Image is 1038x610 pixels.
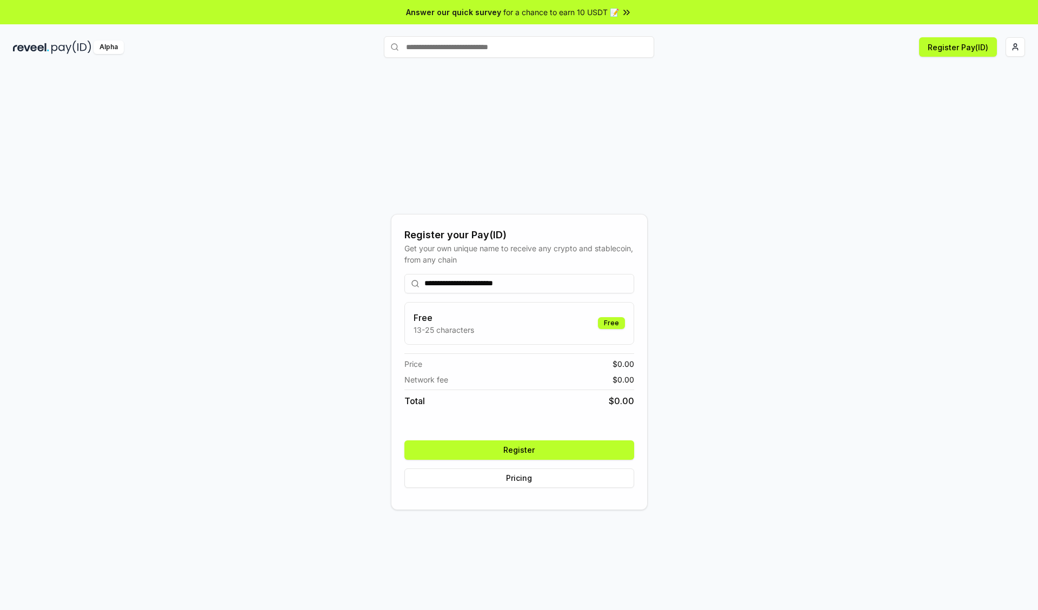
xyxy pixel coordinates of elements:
[919,37,997,57] button: Register Pay(ID)
[414,311,474,324] h3: Free
[503,6,619,18] span: for a chance to earn 10 USDT 📝
[404,374,448,385] span: Network fee
[404,227,634,243] div: Register your Pay(ID)
[404,358,422,370] span: Price
[598,317,625,329] div: Free
[613,374,634,385] span: $ 0.00
[51,41,91,54] img: pay_id
[406,6,501,18] span: Answer our quick survey
[404,440,634,460] button: Register
[404,394,425,407] span: Total
[94,41,124,54] div: Alpha
[404,468,634,488] button: Pricing
[13,41,49,54] img: reveel_dark
[609,394,634,407] span: $ 0.00
[414,324,474,336] p: 13-25 characters
[613,358,634,370] span: $ 0.00
[404,243,634,265] div: Get your own unique name to receive any crypto and stablecoin, from any chain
